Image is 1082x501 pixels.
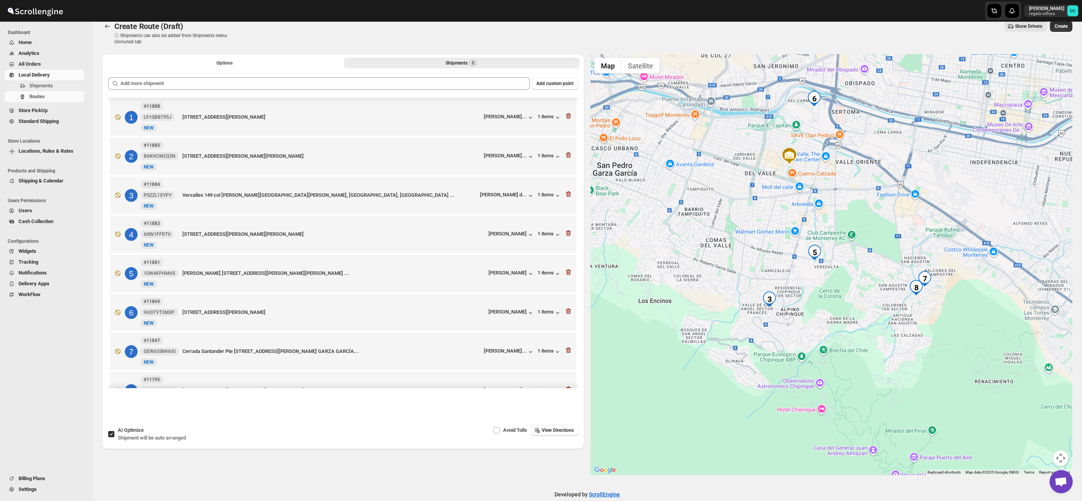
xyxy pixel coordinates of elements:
button: WorkFlow [5,289,84,300]
div: [PERSON_NAME] d... [480,192,527,198]
text: DC [1070,9,1075,14]
button: 1 items [538,153,561,160]
button: 1 items [538,348,561,356]
div: Versalles 149 col [PERSON_NAME][GEOGRAPHIC_DATA][PERSON_NAME], [GEOGRAPHIC_DATA], [GEOGRAPHIC_DAT... [182,191,477,199]
div: [PERSON_NAME] [488,270,534,278]
a: Report a map error [1039,470,1070,474]
div: [PERSON_NAME]... [484,114,527,119]
button: Home [5,37,84,48]
div: [PERSON_NAME]... [484,387,527,393]
span: 6SIN1FFRTV [144,231,171,237]
span: Show Drivers [1015,23,1042,29]
div: 1 items [538,192,561,199]
span: Dashboard [8,29,87,36]
span: Products and Shipping [8,168,87,174]
span: 1ON4KPHM6S [144,270,175,276]
button: [PERSON_NAME]... [484,348,534,356]
span: Standard Shipping [19,118,59,124]
span: AI Optimize [118,427,144,433]
span: Store Locations [8,138,87,144]
button: [PERSON_NAME]... [484,114,534,121]
span: Settings [19,486,37,492]
span: NEW [144,320,154,326]
span: PSZZL1XYPY [144,192,172,198]
button: 1 items [538,270,561,278]
div: 5 [125,267,138,280]
input: Add more shipment [121,77,530,90]
span: Options [216,60,233,66]
span: Home [19,39,32,45]
p: [PERSON_NAME] [1029,5,1064,12]
button: Delivery Apps [5,278,84,289]
button: Analytics [5,48,84,59]
button: 1 items [538,309,561,317]
div: 8 [908,280,924,295]
b: #11869 [144,299,160,304]
button: View Directions [531,425,578,436]
button: Billing Plans [5,473,84,484]
button: Show street map [594,58,621,73]
button: 1 items [538,231,561,239]
span: Create [1055,23,1068,29]
div: [STREET_ADDRESS][PERSON_NAME][PERSON_NAME] [182,387,481,394]
div: Shipments [446,59,478,67]
button: 1 items [538,114,561,121]
a: ScrollEngine [589,491,620,498]
button: 1 items [538,387,561,395]
button: Widgets [5,246,84,257]
b: #11885 [144,143,160,148]
div: 2 [125,150,138,163]
span: NEW [144,164,154,170]
div: Selected Shipments [102,71,584,391]
div: [STREET_ADDRESS][PERSON_NAME] [182,113,481,121]
div: 6 [125,306,138,319]
button: Create [1050,21,1072,32]
div: 3 [125,189,138,202]
span: GEW65SMHUU [144,348,176,354]
b: #11883 [144,221,160,226]
div: [STREET_ADDRESS][PERSON_NAME] [182,308,485,316]
button: Users [5,205,84,216]
span: Map data ©2025 Google, INEGI [965,470,1019,474]
div: 7 [125,345,138,358]
div: 4 [125,228,138,241]
button: Selected Shipments [344,58,580,68]
span: Local Delivery [19,72,50,78]
div: 7 [917,271,932,286]
span: View Directions [542,427,574,433]
span: Tracking [19,259,38,265]
span: Locations, Rules & Rates [19,148,73,154]
div: [STREET_ADDRESS][PERSON_NAME][PERSON_NAME] [182,152,481,160]
span: Notifications [19,270,47,276]
p: Developed by [555,491,620,498]
span: Users [19,208,32,213]
span: NEW [144,125,154,131]
button: Shipping & Calendar [5,176,84,186]
b: #11881 [144,260,160,265]
span: Configurations [8,238,87,244]
span: DAVID CORONADO [1067,5,1078,16]
button: Notifications [5,268,84,278]
span: 6ATRP68Q3S [144,387,172,394]
span: L91QBB795J [144,114,172,120]
span: Routes [29,94,45,99]
button: User menu [1024,5,1079,17]
a: Open chat [1050,470,1073,493]
b: #11884 [144,182,160,187]
span: HUO7VT3MDF [144,309,175,315]
div: [PERSON_NAME] [STREET_ADDRESS][PERSON_NAME][PERSON_NAME] ... [182,269,485,277]
div: [PERSON_NAME]... [484,153,527,158]
span: 8 [472,60,475,66]
button: [PERSON_NAME] [488,309,534,317]
b: #11847 [144,338,160,343]
button: Routes [5,91,84,102]
span: Add custom point [536,80,573,87]
button: All Route Options [107,58,342,68]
